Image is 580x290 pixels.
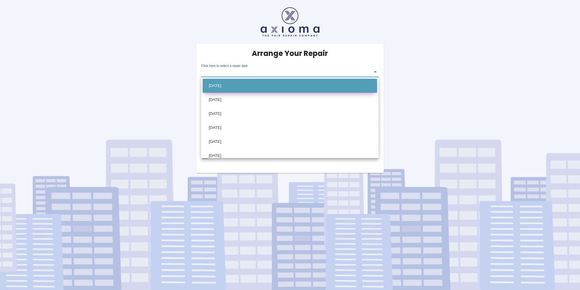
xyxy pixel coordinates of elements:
[203,135,377,149] li: [DATE]
[203,121,377,135] li: [DATE]
[203,93,377,107] li: [DATE]
[203,79,377,93] li: [DATE]
[203,107,377,121] li: [DATE]
[203,149,377,163] li: [DATE]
